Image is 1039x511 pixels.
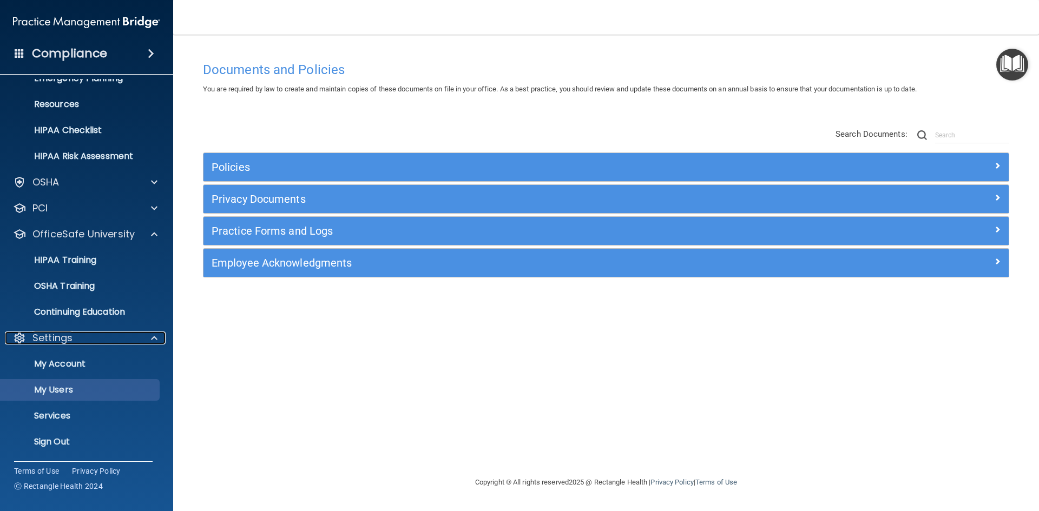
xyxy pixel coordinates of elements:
[917,130,927,140] img: ic-search.3b580494.png
[212,161,799,173] h5: Policies
[650,478,693,486] a: Privacy Policy
[7,281,95,291] p: OSHA Training
[32,202,48,215] p: PCI
[212,158,1001,176] a: Policies
[13,228,157,241] a: OfficeSafe University
[7,384,155,395] p: My Users
[212,222,1001,240] a: Practice Forms and Logs
[14,466,59,476] a: Terms of Use
[212,225,799,237] h5: Practice Forms and Logs
[212,193,799,205] h5: Privacy Documents
[7,359,155,369] p: My Account
[13,176,157,189] a: OSHA
[996,49,1028,81] button: Open Resource Center
[7,99,155,110] p: Resources
[14,481,103,492] span: Ⓒ Rectangle Health 2024
[72,466,121,476] a: Privacy Policy
[7,436,155,447] p: Sign Out
[13,331,157,344] a: Settings
[203,63,1009,77] h4: Documents and Policies
[935,127,1009,143] input: Search
[836,129,908,139] span: Search Documents:
[32,228,135,241] p: OfficeSafe University
[409,465,804,500] div: Copyright © All rights reserved 2025 @ Rectangle Health | |
[13,11,160,33] img: PMB logo
[7,307,155,317] p: Continuing Education
[32,46,107,61] h4: Compliance
[212,254,1001,271] a: Employee Acknowledgments
[212,257,799,269] h5: Employee Acknowledgments
[7,410,155,421] p: Services
[32,331,73,344] p: Settings
[32,176,60,189] p: OSHA
[7,73,155,84] p: Emergency Planning
[7,125,155,136] p: HIPAA Checklist
[203,85,917,93] span: You are required by law to create and maintain copies of these documents on file in your office. ...
[7,255,96,266] p: HIPAA Training
[695,478,737,486] a: Terms of Use
[13,202,157,215] a: PCI
[7,151,155,162] p: HIPAA Risk Assessment
[212,190,1001,208] a: Privacy Documents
